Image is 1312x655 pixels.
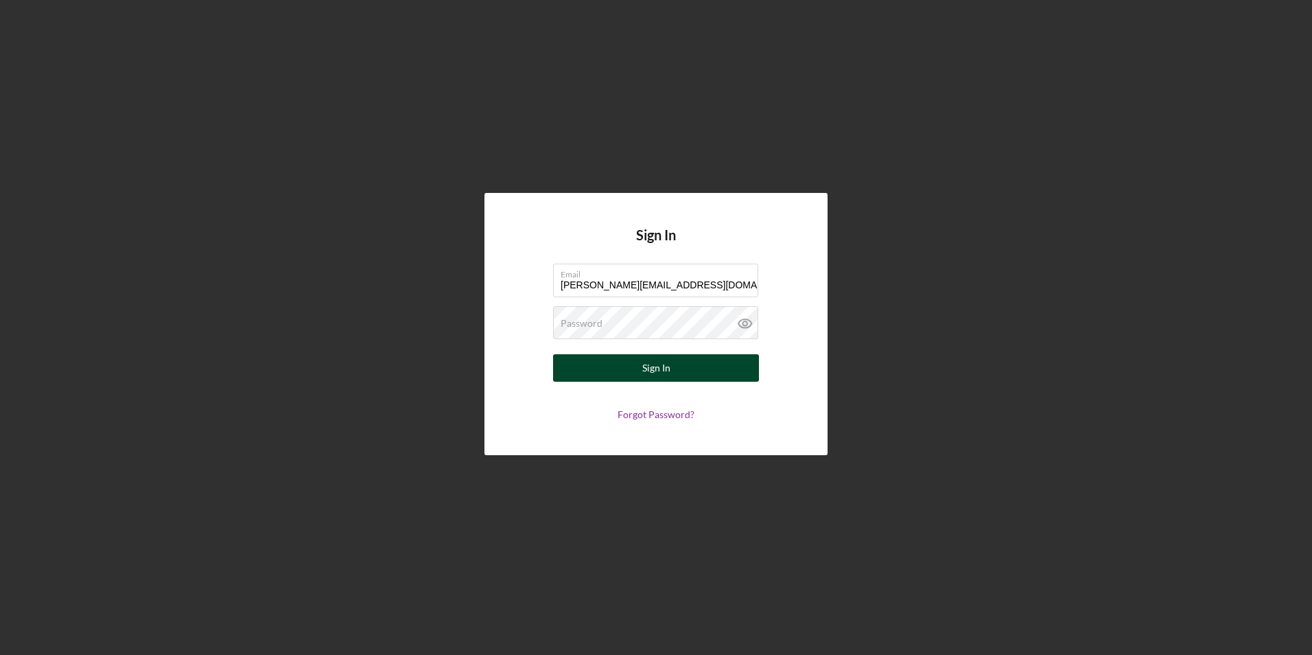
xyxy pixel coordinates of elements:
h4: Sign In [636,227,676,264]
label: Password [561,318,602,329]
button: Sign In [553,354,759,382]
div: Sign In [642,354,670,382]
label: Email [561,264,758,279]
a: Forgot Password? [618,409,694,420]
